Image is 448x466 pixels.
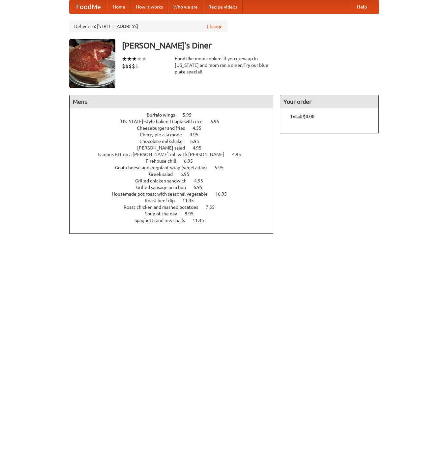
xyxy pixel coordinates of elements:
[122,55,127,63] li: ★
[175,55,274,75] div: Food like mom cooked, if you grew up in [US_STATE] and mom ran a diner. Try our blue plate special!
[98,152,231,157] span: Famous BLT on a [PERSON_NAME] roll with [PERSON_NAME]
[119,119,209,124] span: [US_STATE]-style baked Tilapia with rice
[125,63,129,70] li: $
[193,218,211,223] span: 11.45
[215,165,230,170] span: 5.95
[129,63,132,70] li: $
[145,198,181,203] span: Roast beef dip
[98,152,253,157] a: Famous BLT on a [PERSON_NAME] roll with [PERSON_NAME] 4.95
[194,178,210,183] span: 4.95
[184,158,199,164] span: 6.95
[182,198,200,203] span: 11.45
[122,63,125,70] li: $
[69,39,115,88] img: angular.jpg
[232,152,248,157] span: 4.95
[145,198,206,203] a: Roast beef dip 11.45
[207,23,223,30] a: Change
[124,205,227,210] a: Roast chicken and mashed potatoes 7.55
[137,145,214,151] a: [PERSON_NAME] salad 4.95
[168,0,203,14] a: Who we are
[146,158,205,164] a: Firehouse chili 6.95
[190,139,206,144] span: 6.95
[193,125,208,131] span: 4.55
[149,172,201,177] a: Greek salad 6.95
[147,112,182,118] span: Buffalo wings
[134,218,192,223] span: Spaghetti and meatballs
[131,0,168,14] a: How it works
[149,172,179,177] span: Greek salad
[193,145,208,151] span: 4.95
[122,39,379,52] h3: [PERSON_NAME]'s Diner
[115,165,214,170] span: Goat cheese and eggplant wrap (vegetarian)
[112,191,239,197] a: Housemade pot roast with seasonal vegetable 16.95
[132,55,137,63] li: ★
[145,211,184,216] span: Soup of the day
[137,125,214,131] a: Cheeseburger and fries 4.55
[119,119,231,124] a: [US_STATE]-style baked Tilapia with rice 6.95
[215,191,233,197] span: 16.95
[142,55,147,63] li: ★
[145,211,206,216] a: Soup of the day 8.95
[137,55,142,63] li: ★
[132,63,135,70] li: $
[190,132,205,137] span: 4.95
[140,132,211,137] a: Cherry pie a la mode 4.95
[70,0,107,14] a: FoodMe
[146,158,183,164] span: Firehouse chili
[180,172,196,177] span: 6.95
[139,139,211,144] a: Chocolate milkshake 6.95
[194,185,209,190] span: 6.95
[135,178,193,183] span: Grilled chicken sandwich
[352,0,372,14] a: Help
[69,20,227,32] div: Deliver to: [STREET_ADDRESS]
[115,165,236,170] a: Goat cheese and eggplant wrap (vegetarian) 5.95
[147,112,204,118] a: Buffalo wings 5.95
[210,119,226,124] span: 6.95
[136,185,193,190] span: Grilled sausage on a bun
[185,211,200,216] span: 8.95
[136,185,215,190] a: Grilled sausage on a bun 6.95
[139,139,189,144] span: Chocolate milkshake
[183,112,198,118] span: 5.95
[135,178,215,183] a: Grilled chicken sandwich 4.95
[203,0,243,14] a: Recipe videos
[70,95,273,108] h4: Menu
[280,95,378,108] h4: Your order
[135,63,138,70] li: $
[124,205,205,210] span: Roast chicken and mashed potatoes
[134,218,216,223] a: Spaghetti and meatballs 11.45
[137,125,192,131] span: Cheeseburger and fries
[107,0,131,14] a: Home
[127,55,132,63] li: ★
[140,132,189,137] span: Cherry pie a la mode
[112,191,214,197] span: Housemade pot roast with seasonal vegetable
[290,114,314,119] b: Total: $0.00
[137,145,192,151] span: [PERSON_NAME] salad
[206,205,221,210] span: 7.55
